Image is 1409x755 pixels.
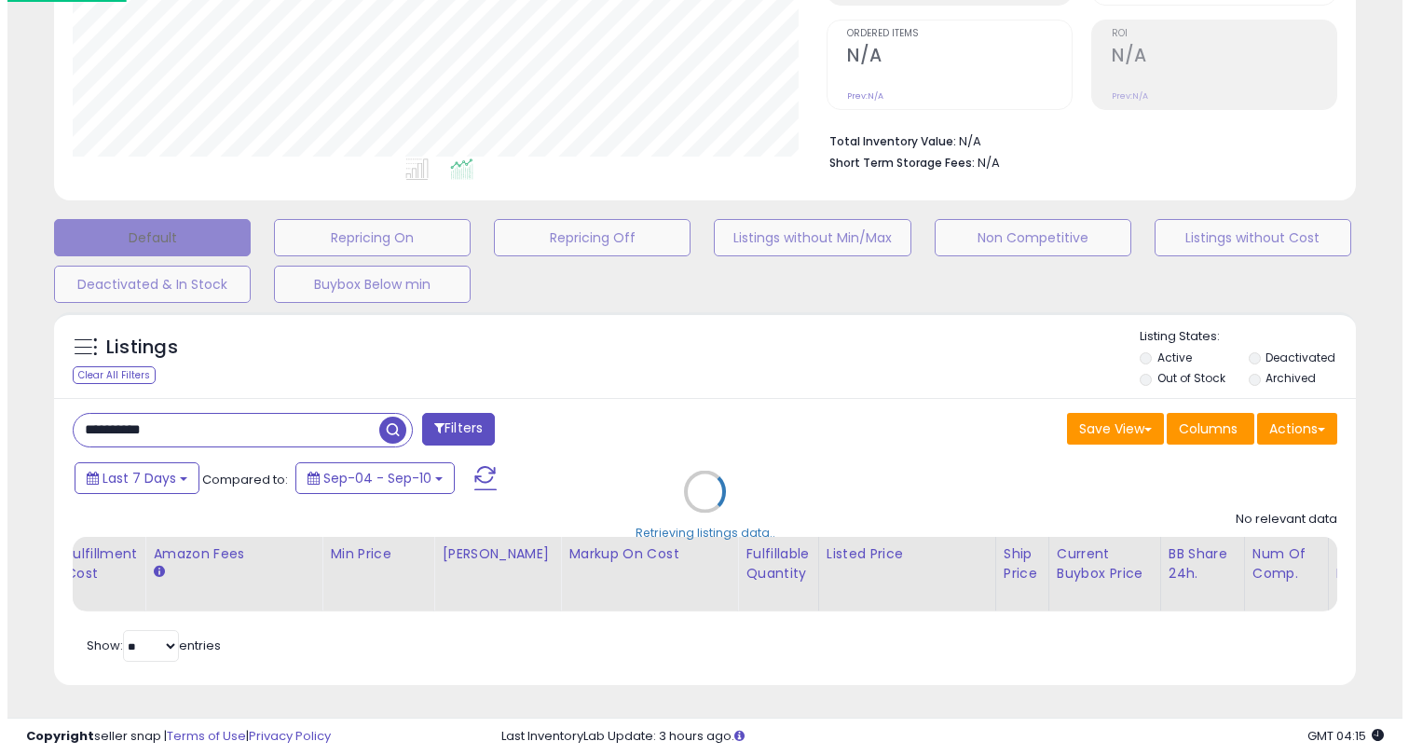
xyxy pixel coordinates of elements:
[1104,29,1329,39] span: ROI
[927,219,1124,256] button: Non Competitive
[47,266,243,303] button: Deactivated & In Stock
[1147,219,1344,256] button: Listings without Cost
[840,29,1064,39] span: Ordered Items
[159,727,239,745] a: Terms of Use
[494,728,1376,746] div: Last InventoryLab Update: 3 hours ago.
[840,45,1064,70] h2: N/A
[1104,90,1141,102] small: Prev: N/A
[1300,727,1376,745] span: 2025-09-18 04:15 GMT
[840,90,876,102] small: Prev: N/A
[706,219,903,256] button: Listings without Min/Max
[19,728,323,746] div: seller snap | |
[47,219,243,256] button: Default
[267,266,463,303] button: Buybox Below min
[241,727,323,745] a: Privacy Policy
[267,219,463,256] button: Repricing On
[19,727,87,745] strong: Copyright
[628,524,768,541] div: Retrieving listings data..
[486,219,683,256] button: Repricing Off
[822,155,967,171] b: Short Term Storage Fees:
[970,154,992,172] span: N/A
[822,133,949,149] b: Total Inventory Value:
[822,129,1316,151] li: N/A
[1104,45,1329,70] h2: N/A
